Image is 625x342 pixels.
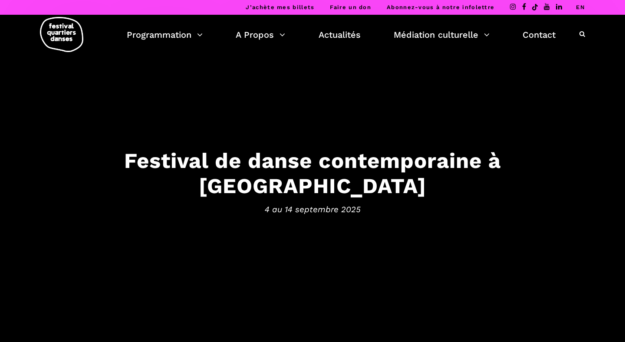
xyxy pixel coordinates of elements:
a: Médiation culturelle [394,27,490,42]
a: Faire un don [330,4,371,10]
span: 4 au 14 septembre 2025 [43,203,582,216]
a: A Propos [236,27,285,42]
a: Actualités [319,27,361,42]
a: Abonnez-vous à notre infolettre [387,4,494,10]
a: EN [576,4,585,10]
a: J’achète mes billets [246,4,314,10]
a: Contact [523,27,556,42]
a: Programmation [127,27,203,42]
h3: Festival de danse contemporaine à [GEOGRAPHIC_DATA] [43,148,582,199]
img: logo-fqd-med [40,17,83,52]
